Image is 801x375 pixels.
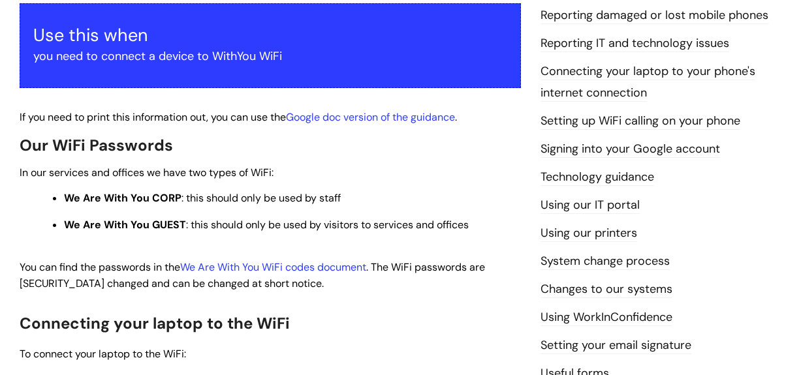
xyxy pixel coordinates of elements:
[541,7,768,24] a: Reporting damaged or lost mobile phones
[64,218,186,232] strong: We Are With You GUEST
[541,197,640,214] a: Using our IT portal
[20,260,485,290] span: You can find the passwords in the . The WiFi passwords are [SECURITY_DATA] changed and can be cha...
[33,46,507,67] p: you need to connect a device to WithYou WiFi
[541,35,729,52] a: Reporting IT and technology issues
[541,63,755,101] a: Connecting your laptop to your phone's internet connection
[541,141,720,158] a: Signing into your Google account
[64,191,341,205] span: : this should only be used by staff
[20,110,457,124] span: If you need to print this information out, you can use the .
[541,337,691,354] a: Setting your email signature
[64,218,469,232] span: : this should only be used by visitors to services and offices
[20,135,173,155] span: Our WiFi Passwords
[541,253,670,270] a: System change process
[180,260,366,274] a: We Are With You WiFi codes document
[20,313,290,333] span: Connecting your laptop to the WiFi
[33,25,507,46] h3: Use this when
[541,225,637,242] a: Using our printers
[20,166,274,179] span: In our services and offices we have two types of WiFi:
[541,281,672,298] a: Changes to our systems
[541,309,672,326] a: Using WorkInConfidence
[20,347,186,361] span: To connect your laptop to the WiFi:
[64,191,181,205] strong: We Are With You CORP
[286,110,455,124] a: Google doc version of the guidance
[541,113,740,130] a: Setting up WiFi calling on your phone
[541,169,654,186] a: Technology guidance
